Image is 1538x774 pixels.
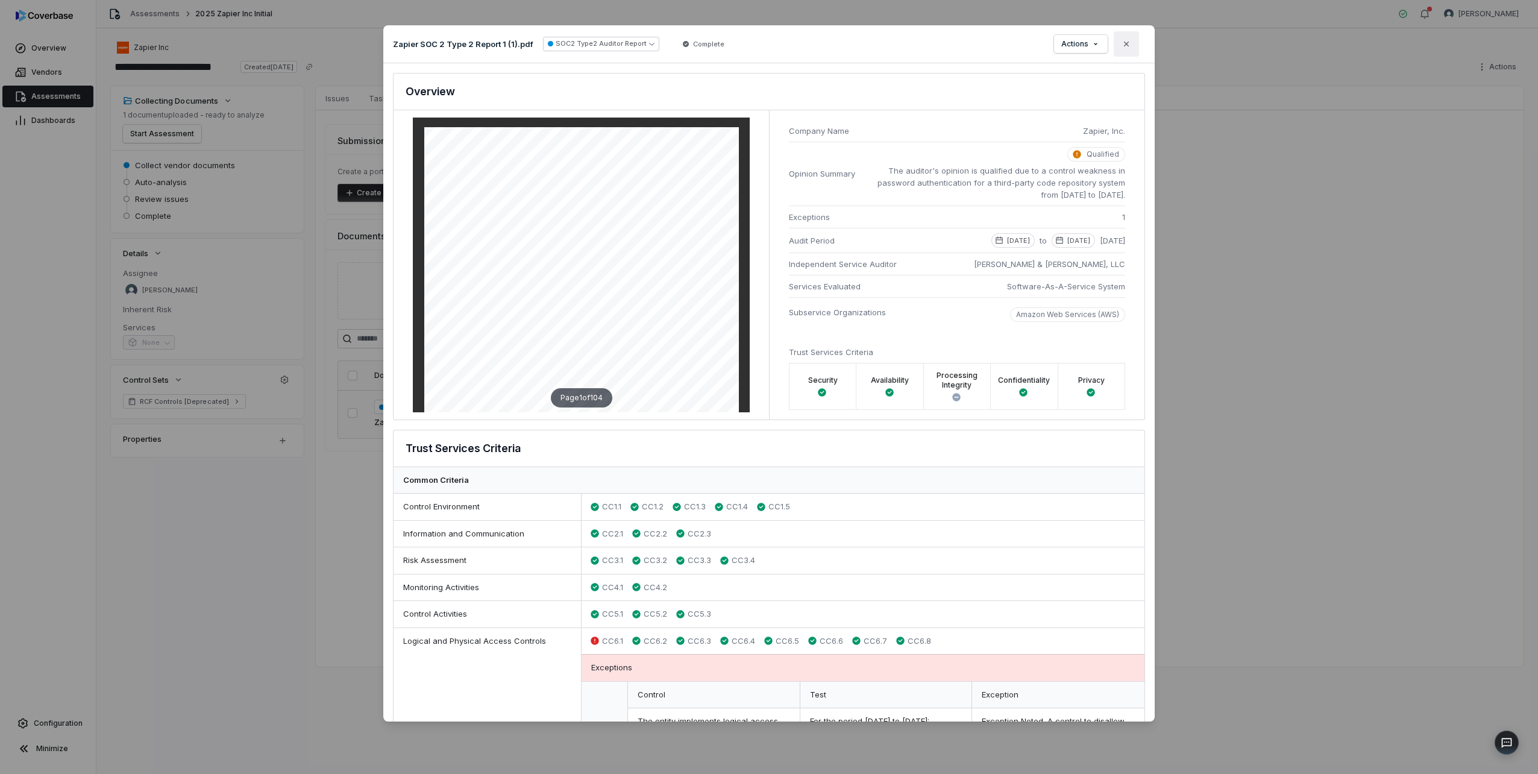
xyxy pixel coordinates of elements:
[543,37,659,51] button: SOC2 Type2 Auditor Report
[1087,149,1119,159] p: Qualified
[688,635,711,647] span: CC6.3
[406,83,455,100] h3: Overview
[732,555,755,567] span: CC3.4
[776,635,799,647] span: CC6.5
[998,376,1050,385] label: Confidentiality
[931,371,983,390] label: Processing Integrity
[1007,280,1125,292] span: Software-As-A-Service System
[1054,35,1108,53] button: Actions
[1078,376,1105,385] label: Privacy
[602,608,623,620] span: CC5.1
[808,376,838,385] label: Security
[394,601,582,628] div: Control Activities
[406,440,521,457] h3: Trust Services Criteria
[789,234,835,247] span: Audit Period
[1061,39,1088,49] span: Actions
[789,280,861,292] span: Services Evaluated
[974,258,1125,270] span: [PERSON_NAME] & [PERSON_NAME], LLC
[644,555,667,567] span: CC3.2
[582,654,1145,681] div: Exceptions
[972,682,1144,709] div: Exception
[1122,211,1125,223] span: 1
[1067,236,1090,245] p: [DATE]
[864,635,887,647] span: CC6.7
[820,635,843,647] span: CC6.6
[394,494,582,520] div: Control Environment
[688,608,711,620] span: CC5.3
[789,306,886,318] span: Subservice Organizations
[871,165,1125,201] span: The auditor's opinion is qualified due to a control weakness in password authentication for a thi...
[642,501,664,513] span: CC1.2
[394,547,582,574] div: Risk Assessment
[768,501,790,513] span: CC1.5
[394,521,582,547] div: Information and Communication
[693,39,724,49] span: Complete
[726,501,748,513] span: CC1.4
[644,582,667,594] span: CC4.2
[789,168,866,180] span: Opinion Summary
[789,211,830,223] span: Exceptions
[688,528,711,540] span: CC2.3
[908,635,931,647] span: CC6.8
[688,555,711,567] span: CC3.3
[602,582,623,594] span: CC4.1
[1007,236,1030,245] p: [DATE]
[789,125,1073,137] span: Company Name
[1083,125,1125,137] span: Zapier, Inc.
[871,376,909,385] label: Availability
[602,555,623,567] span: CC3.1
[644,528,667,540] span: CC2.2
[1016,310,1119,319] p: Amazon Web Services (AWS)
[602,501,621,513] span: CC1.1
[644,608,667,620] span: CC5.2
[684,501,706,513] span: CC1.3
[789,347,873,357] span: Trust Services Criteria
[602,635,623,647] span: CC6.1
[789,258,897,270] span: Independent Service Auditor
[394,574,582,601] div: Monitoring Activities
[732,635,755,647] span: CC6.4
[394,467,1144,494] div: Common Criteria
[1100,234,1125,248] span: [DATE]
[800,682,973,709] div: Test
[628,682,800,709] div: Control
[1040,234,1047,248] span: to
[551,388,612,407] div: Page 1 of 104
[602,528,623,540] span: CC2.1
[393,39,533,49] p: Zapier SOC 2 Type 2 Report 1 (1).pdf
[644,635,667,647] span: CC6.2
